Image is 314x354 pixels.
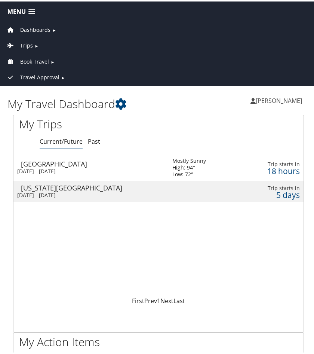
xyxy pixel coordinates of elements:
[6,40,33,48] a: Trips
[88,136,100,144] a: Past
[20,56,49,64] span: Book Travel
[61,73,65,79] span: ►
[247,159,300,166] div: Trip starts in
[4,4,39,16] a: Menu
[20,40,33,48] span: Trips
[21,183,165,190] div: [US_STATE][GEOGRAPHIC_DATA]
[20,24,50,33] span: Dashboards
[21,159,165,166] div: [GEOGRAPHIC_DATA]
[247,190,300,197] div: 5 days
[247,183,300,190] div: Trip starts in
[7,95,158,110] h1: My Travel Dashboard
[20,72,59,80] span: Travel Approval
[172,156,206,163] div: Mostly Sunny
[40,136,83,144] a: Current/Future
[172,170,206,176] div: Low: 72°
[6,25,50,32] a: Dashboards
[34,42,39,47] span: ►
[50,58,55,63] span: ►
[172,163,206,170] div: High: 94°
[7,7,26,14] span: Menu
[17,190,161,197] div: [DATE] - [DATE]
[13,333,304,348] h1: My Action Items
[17,167,161,173] div: [DATE] - [DATE]
[6,57,49,64] a: Book Travel
[144,295,157,303] a: Prev
[160,295,173,303] a: Next
[157,295,160,303] a: 1
[52,26,56,31] span: ►
[247,166,300,173] div: 18 hours
[19,115,153,131] h1: My Trips
[6,72,59,79] a: Travel Approval
[173,295,185,303] a: Last
[132,295,144,303] a: First
[256,95,302,103] span: [PERSON_NAME]
[250,88,310,110] a: [PERSON_NAME]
